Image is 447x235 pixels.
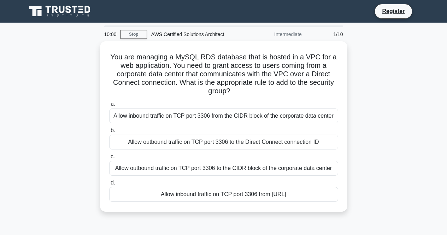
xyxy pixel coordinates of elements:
[109,161,338,176] div: Allow outbound traffic on TCP port 3306 to the CIDR block of the corporate data center
[147,27,244,41] div: AWS Certified Solutions Architect
[109,135,338,149] div: Allow outbound traffic on TCP port 3306 to the Direct Connect connection ID
[108,53,339,96] h5: You are managing a MySQL RDS database that is hosted in a VPC for a web application. You need to ...
[111,101,115,107] span: a.
[244,27,306,41] div: Intermediate
[120,30,147,39] a: Stop
[378,7,409,16] a: Register
[100,27,120,41] div: 10:00
[111,153,115,159] span: c.
[306,27,347,41] div: 1/10
[111,180,115,186] span: d.
[109,187,338,202] div: Allow inbound traffic on TCP port 3306 from [URL]
[109,108,338,123] div: Allow inbound traffic on TCP port 3306 from the CIDR block of the corporate data center
[111,127,115,133] span: b.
